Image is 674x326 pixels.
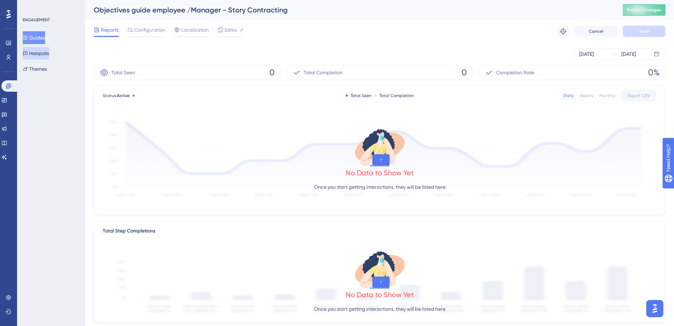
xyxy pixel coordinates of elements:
button: Themes [23,63,47,75]
button: Publish Changes [623,4,665,16]
button: Hotspots [23,47,49,60]
span: Publish Changes [627,7,661,13]
span: Localization [181,26,209,34]
div: ENGAGEMENT [23,17,50,23]
div: No Data to Show Yet [346,290,414,300]
span: Save [639,28,649,34]
div: No Data to Show Yet [346,168,414,178]
span: Need Help? [17,2,44,10]
span: Configuration [134,26,166,34]
span: Editor [225,26,238,34]
button: Cancel [575,26,617,37]
div: Total Seen [346,93,372,98]
span: Total Completion [304,68,343,77]
span: Status: [103,93,130,98]
span: 0% [648,67,659,78]
button: Export CSV [621,90,657,101]
div: [DATE] [579,50,594,58]
span: Total Seen [111,68,135,77]
span: Reports [101,26,119,34]
div: Total Step Completions [103,227,155,235]
button: Guides [23,31,45,44]
p: Once you start getting interactions, they will be listed here [314,183,446,191]
span: Completion Rate [496,68,534,77]
span: Export CSV [628,93,650,98]
div: Objectives guide employee /Manager - Story Contracting [94,5,605,15]
span: Cancel [589,28,603,34]
div: Monthly [599,93,615,98]
span: 0 [269,67,275,78]
div: Total Completion [374,93,414,98]
p: Once you start getting interactions, they will be listed here [314,305,446,313]
span: Active [117,93,130,98]
div: [DATE] [621,50,636,58]
iframe: UserGuiding AI Assistant Launcher [644,298,665,319]
button: Save [623,26,665,37]
div: Daily [564,93,574,98]
span: 0 [462,67,467,78]
div: Weekly [579,93,594,98]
